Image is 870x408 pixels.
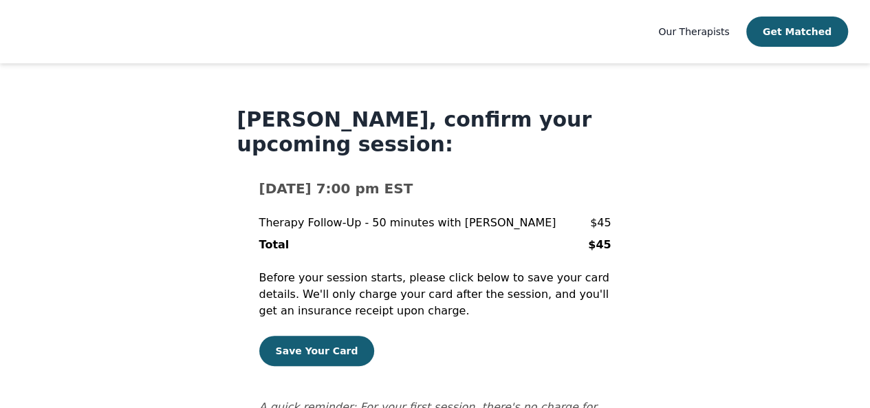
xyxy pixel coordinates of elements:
p: Therapy Follow-Up - 50 minutes with [PERSON_NAME] [259,215,556,231]
p: $45 [590,215,611,231]
p: Before your session starts, please click below to save your card details. We'll only charge your ... [259,270,611,319]
a: Our Therapists [658,23,729,40]
h1: [PERSON_NAME], confirm your upcoming session: [237,107,633,157]
button: Save Your Card [259,336,375,366]
b: Total [259,238,290,251]
span: Our Therapists [658,26,729,37]
button: Get Matched [746,17,848,47]
img: alli logo [22,17,55,46]
b: $45 [588,238,611,251]
b: [DATE] 7:00 pm EST [259,180,413,197]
